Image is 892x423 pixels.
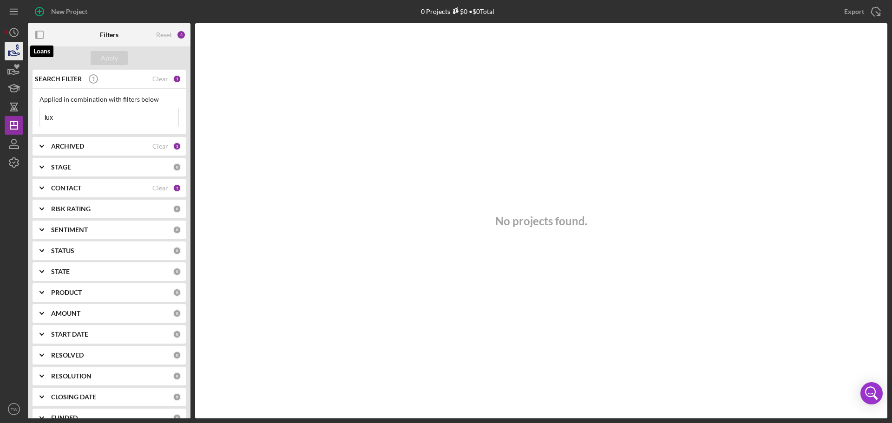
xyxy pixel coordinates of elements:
[51,351,84,359] b: RESOLVED
[35,75,82,83] b: SEARCH FILTER
[51,331,88,338] b: START DATE
[51,205,91,213] b: RISK RATING
[39,96,179,103] div: Applied in combination with filters below
[421,7,494,15] div: 0 Projects • $0 Total
[101,51,118,65] div: Apply
[5,400,23,418] button: TW
[51,289,82,296] b: PRODUCT
[156,31,172,39] div: Reset
[173,351,181,359] div: 0
[173,184,181,192] div: 1
[51,247,74,254] b: STATUS
[152,75,168,83] div: Clear
[51,226,88,234] b: SENTIMENT
[173,205,181,213] div: 0
[173,372,181,380] div: 0
[100,31,118,39] b: Filters
[173,309,181,318] div: 0
[51,310,80,317] b: AMOUNT
[173,75,181,83] div: 1
[173,393,181,401] div: 0
[51,268,70,275] b: STATE
[844,2,864,21] div: Export
[91,51,128,65] button: Apply
[28,2,97,21] button: New Project
[173,226,181,234] div: 0
[51,393,96,401] b: CLOSING DATE
[173,142,181,150] div: 1
[495,215,587,228] h3: No projects found.
[51,143,84,150] b: ARCHIVED
[835,2,887,21] button: Export
[860,382,883,404] div: Open Intercom Messenger
[173,247,181,255] div: 0
[11,407,18,412] text: TW
[173,267,181,276] div: 0
[173,330,181,338] div: 0
[450,7,467,15] div: $0
[173,163,181,171] div: 0
[173,288,181,297] div: 0
[51,414,78,422] b: FUNDED
[152,143,168,150] div: Clear
[173,414,181,422] div: 0
[51,163,71,171] b: STAGE
[152,184,168,192] div: Clear
[177,30,186,39] div: 3
[51,184,81,192] b: CONTACT
[51,372,92,380] b: RESOLUTION
[51,2,87,21] div: New Project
